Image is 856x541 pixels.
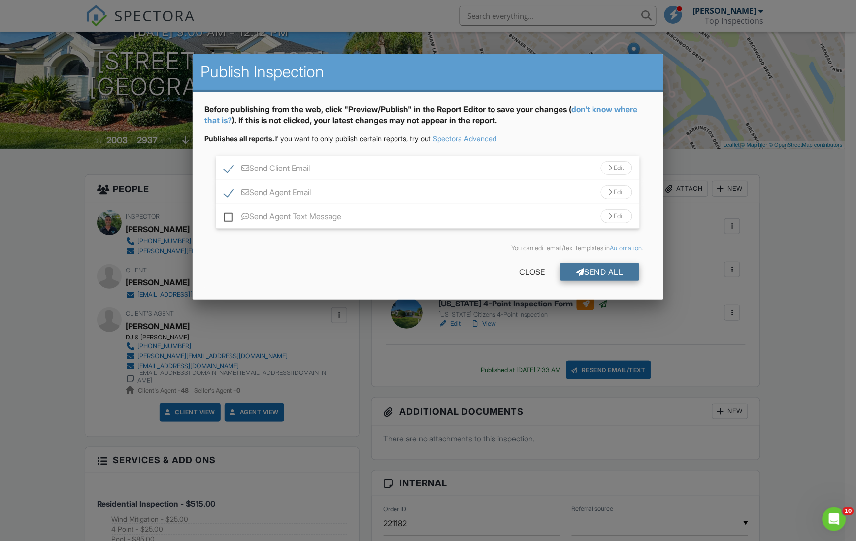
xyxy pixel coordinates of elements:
[601,185,632,199] div: Edit
[200,62,656,82] h2: Publish Inspection
[204,104,652,134] div: Before publishing from the web, click "Preview/Publish" in the Report Editor to save your changes...
[224,212,341,224] label: Send Agent Text Message
[212,244,644,252] div: You can edit email/text templates in .
[601,209,632,223] div: Edit
[433,135,496,143] a: Spectora Advanced
[843,507,854,515] span: 10
[224,188,311,200] label: Send Agent Email
[204,135,274,143] strong: Publishes all reports.
[204,135,431,143] span: If you want to only publish certain reports, try out
[224,164,310,176] label: Send Client Email
[204,104,638,125] a: don't know where that is?
[560,263,639,281] div: Send All
[610,244,642,252] a: Automation
[823,507,846,531] iframe: Intercom live chat
[601,161,632,175] div: Edit
[503,263,560,281] div: Close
